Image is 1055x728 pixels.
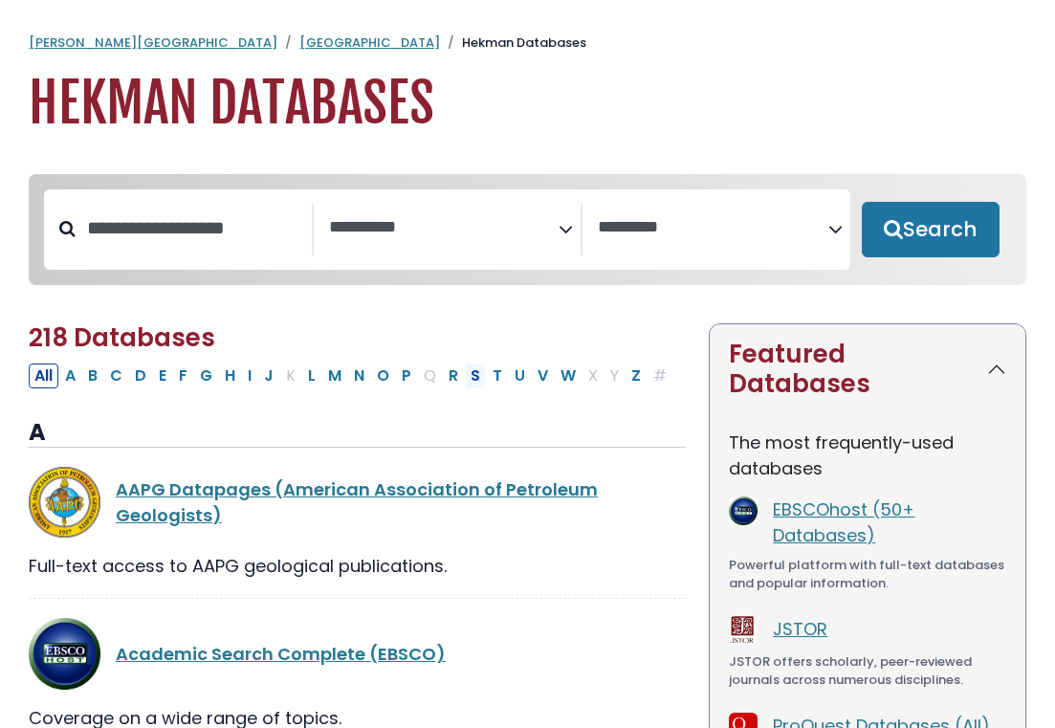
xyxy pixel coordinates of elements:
button: Filter Results C [104,364,128,388]
a: Academic Search Complete (EBSCO) [116,642,446,666]
button: All [29,364,58,388]
span: 218 Databases [29,320,215,355]
button: Filter Results J [258,364,279,388]
button: Filter Results E [153,364,172,388]
a: AAPG Datapages (American Association of Petroleum Geologists) [116,477,598,527]
div: JSTOR offers scholarly, peer-reviewed journals across numerous disciplines. [729,652,1006,690]
a: [GEOGRAPHIC_DATA] [299,33,440,52]
button: Filter Results R [443,364,464,388]
button: Featured Databases [710,324,1025,414]
button: Filter Results P [396,364,417,388]
button: Filter Results O [371,364,395,388]
a: JSTOR [773,617,827,641]
button: Filter Results F [173,364,193,388]
input: Search database by title or keyword [76,212,312,244]
nav: breadcrumb [29,33,1026,53]
textarea: Search [329,218,560,238]
div: Alpha-list to filter by first letter of database name [29,363,674,386]
button: Filter Results N [348,364,370,388]
button: Filter Results H [219,364,241,388]
button: Filter Results T [487,364,508,388]
button: Filter Results G [194,364,218,388]
div: Powerful platform with full-text databases and popular information. [729,556,1006,593]
button: Filter Results D [129,364,152,388]
h1: Hekman Databases [29,72,1026,136]
button: Filter Results A [59,364,81,388]
button: Filter Results W [555,364,582,388]
li: Hekman Databases [440,33,586,53]
button: Filter Results Z [626,364,647,388]
button: Filter Results M [322,364,347,388]
button: Filter Results V [532,364,554,388]
p: The most frequently-used databases [729,430,1006,481]
button: Filter Results B [82,364,103,388]
nav: Search filters [29,174,1026,285]
textarea: Search [598,218,828,238]
button: Filter Results U [509,364,531,388]
button: Filter Results I [242,364,257,388]
button: Filter Results L [302,364,321,388]
button: Filter Results S [465,364,486,388]
h3: A [29,419,686,448]
button: Submit for Search Results [862,202,1000,257]
div: Full-text access to AAPG geological publications. [29,553,686,579]
a: [PERSON_NAME][GEOGRAPHIC_DATA] [29,33,277,52]
a: EBSCOhost (50+ Databases) [773,497,914,547]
